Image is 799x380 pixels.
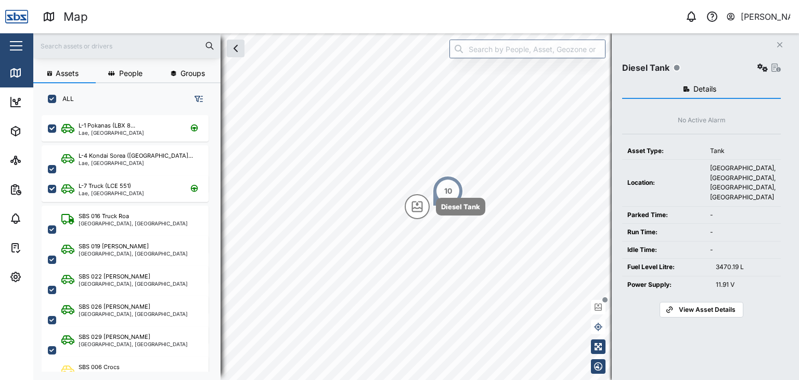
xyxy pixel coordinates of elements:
[56,95,74,103] label: ALL
[627,146,700,156] div: Asset Type:
[27,67,50,79] div: Map
[79,311,188,316] div: [GEOGRAPHIC_DATA], [GEOGRAPHIC_DATA]
[42,111,220,372] div: grid
[79,212,129,221] div: SBS 016 Truck Roa
[710,163,776,202] div: [GEOGRAPHIC_DATA], [GEOGRAPHIC_DATA], [GEOGRAPHIC_DATA], [GEOGRAPHIC_DATA]
[79,191,144,196] div: Lae, [GEOGRAPHIC_DATA]
[405,194,485,219] div: Map marker
[79,302,150,311] div: SBS 026 [PERSON_NAME]
[79,130,144,135] div: Lae, [GEOGRAPHIC_DATA]
[716,280,776,290] div: 11.91 V
[79,272,150,281] div: SBS 022 [PERSON_NAME]
[627,210,700,220] div: Parked Time:
[63,8,88,26] div: Map
[716,262,776,272] div: 3470.19 L
[33,33,799,380] canvas: Map
[710,245,776,255] div: -
[441,201,480,212] div: Diesel Tank
[27,96,74,108] div: Dashboard
[181,70,205,77] span: Groups
[627,280,705,290] div: Power Supply:
[79,341,188,347] div: [GEOGRAPHIC_DATA], [GEOGRAPHIC_DATA]
[5,5,28,28] img: Main Logo
[449,40,605,58] input: Search by People, Asset, Geozone or Place
[622,61,669,74] div: Diesel Tank
[627,245,700,255] div: Idle Time:
[79,281,188,286] div: [GEOGRAPHIC_DATA], [GEOGRAPHIC_DATA]
[710,210,776,220] div: -
[27,271,64,283] div: Settings
[119,70,143,77] span: People
[444,185,452,197] div: 10
[79,251,188,256] div: [GEOGRAPHIC_DATA], [GEOGRAPHIC_DATA]
[627,178,700,188] div: Location:
[79,151,193,160] div: L-4 Kondai Sorea ([GEOGRAPHIC_DATA]...
[79,160,193,166] div: Lae, [GEOGRAPHIC_DATA]
[627,227,700,237] div: Run Time:
[627,262,705,272] div: Fuel Level Litre:
[79,363,120,372] div: SBS 006 Crocs
[432,175,463,207] div: Map marker
[741,10,791,23] div: [PERSON_NAME]
[79,182,131,191] div: L-7 Truck (LCE 551)
[79,333,150,341] div: SBS 029 [PERSON_NAME]
[678,116,726,125] div: No Active Alarm
[79,121,135,130] div: L-1 Pokanas (LBX 8...
[27,184,62,195] div: Reports
[693,85,716,93] span: Details
[27,155,52,166] div: Sites
[726,9,791,24] button: [PERSON_NAME]
[660,302,743,318] a: View Asset Details
[56,70,79,77] span: Assets
[27,213,59,224] div: Alarms
[710,227,776,237] div: -
[40,38,214,54] input: Search assets or drivers
[27,242,56,254] div: Tasks
[679,302,736,317] span: View Asset Details
[79,242,149,251] div: SBS 019 [PERSON_NAME]
[27,125,59,137] div: Assets
[710,146,776,156] div: Tank
[79,221,188,226] div: [GEOGRAPHIC_DATA], [GEOGRAPHIC_DATA]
